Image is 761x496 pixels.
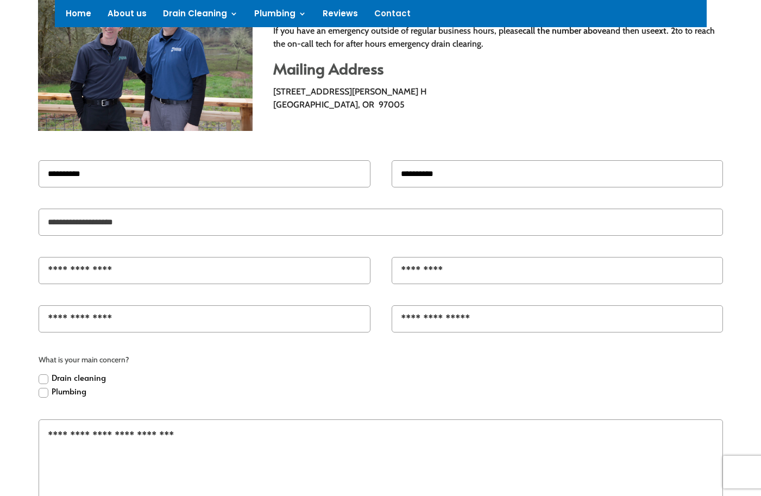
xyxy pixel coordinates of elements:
[273,26,715,49] span: to to reach the on-call tech for after hours emergency drain clearing.
[323,10,358,22] a: Reviews
[273,99,405,110] span: [GEOGRAPHIC_DATA], OR 97005
[39,384,86,398] label: Plumbing
[39,354,723,367] span: What is your main concern?
[254,10,306,22] a: Plumbing
[39,371,106,385] label: Drain cleaning
[606,26,655,36] span: and then use
[66,10,91,22] a: Home
[273,61,723,81] h2: Mailing Address
[273,86,427,97] span: [STREET_ADDRESS][PERSON_NAME] H
[374,10,411,22] a: Contact
[163,10,238,22] a: Drain Cleaning
[273,26,523,36] span: If you have an emergency outside of regular business hours, please
[655,26,675,36] strong: ext. 2
[108,10,147,22] a: About us
[523,26,606,36] strong: call the number above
